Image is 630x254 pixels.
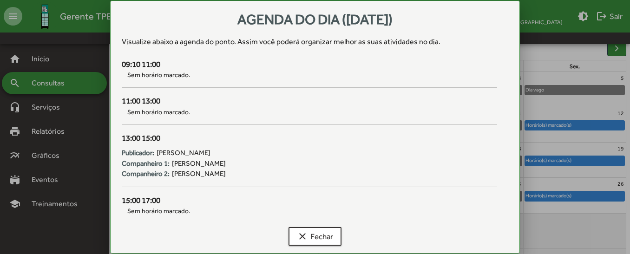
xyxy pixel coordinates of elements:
span: [PERSON_NAME] [172,158,226,169]
span: Sem horário marcado. [122,70,497,80]
div: 15:00 17:00 [122,195,497,207]
div: 13:00 15:00 [122,132,497,144]
button: Fechar [289,227,341,246]
strong: Companheiro 2: [122,169,170,179]
div: 11:00 13:00 [122,95,497,107]
strong: Companheiro 1: [122,158,170,169]
span: Sem horário marcado. [122,107,497,117]
span: [PERSON_NAME] [172,169,226,179]
div: 09:10 11:00 [122,59,497,71]
span: Fechar [297,228,333,245]
div: Visualize abaixo a agenda do ponto . Assim você poderá organizar melhor as suas atividades no dia. [122,36,508,47]
span: [PERSON_NAME] [157,148,210,158]
strong: Publicador: [122,148,154,158]
span: Sem horário marcado. [122,206,497,216]
span: Agenda do dia ([DATE]) [237,11,393,27]
mat-icon: clear [297,231,308,242]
